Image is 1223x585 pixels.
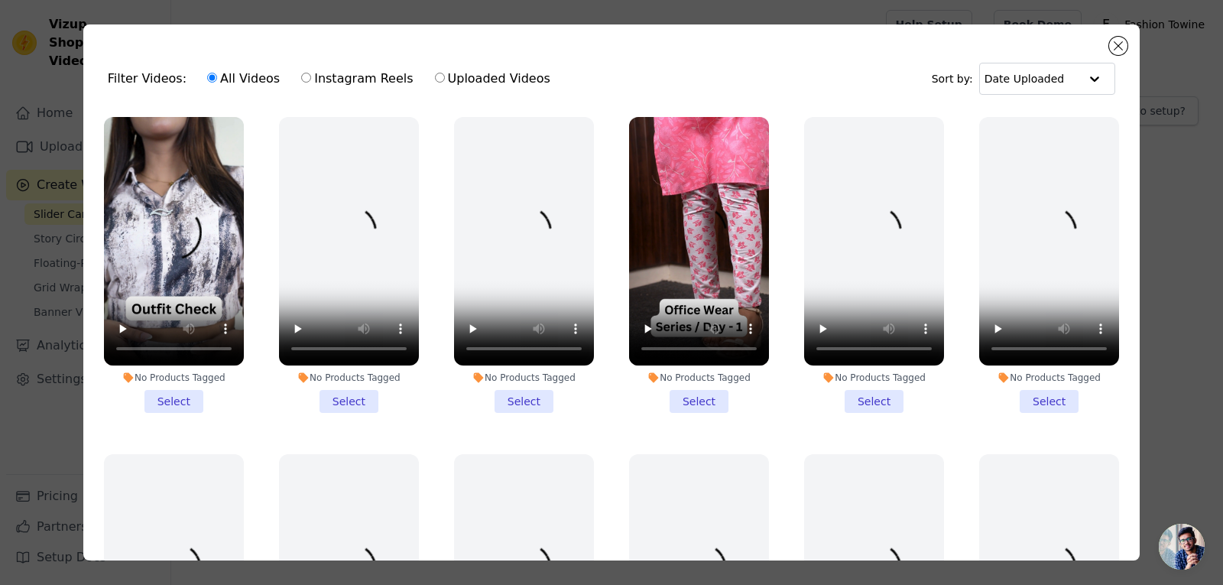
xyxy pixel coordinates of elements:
div: No Products Tagged [629,372,769,384]
label: Uploaded Videos [434,69,551,89]
div: Sort by: [932,63,1116,95]
button: Close modal [1109,37,1127,55]
div: No Products Tagged [979,372,1119,384]
label: All Videos [206,69,281,89]
div: No Products Tagged [804,372,944,384]
div: Filter Videos: [108,61,559,96]
div: No Products Tagged [454,372,594,384]
div: No Products Tagged [279,372,419,384]
label: Instagram Reels [300,69,414,89]
a: Open chat [1159,524,1205,570]
div: No Products Tagged [104,372,244,384]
